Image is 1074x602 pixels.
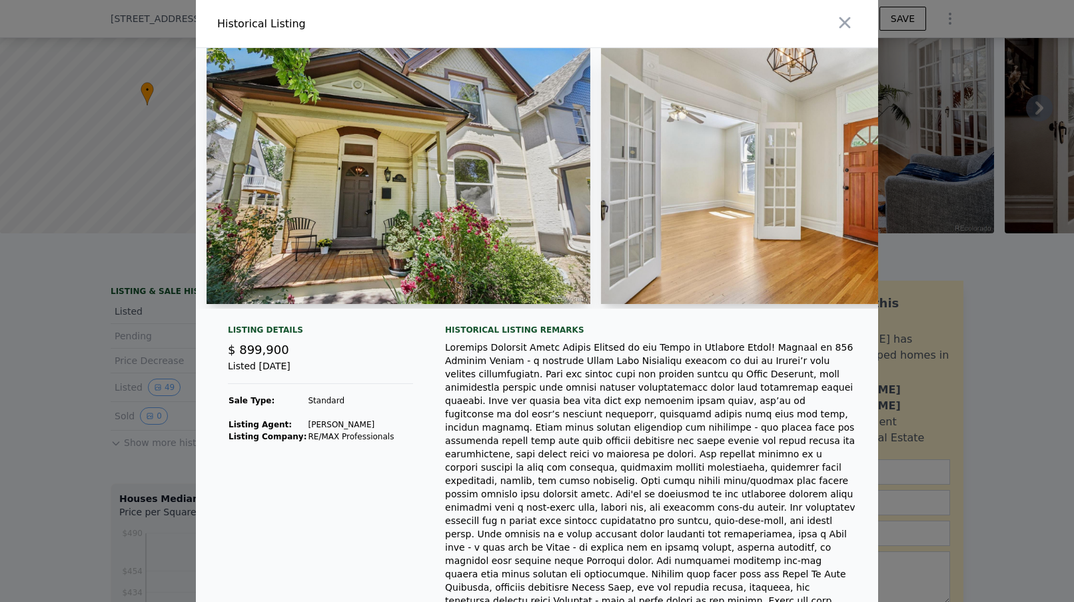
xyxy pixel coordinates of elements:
[445,325,857,335] div: Historical Listing remarks
[217,16,532,32] div: Historical Listing
[307,395,394,407] td: Standard
[229,420,292,429] strong: Listing Agent:
[229,396,274,405] strong: Sale Type:
[228,325,413,341] div: Listing Details
[228,359,413,384] div: Listed [DATE]
[229,432,306,441] strong: Listing Company:
[307,431,394,443] td: RE/MAX Professionals
[228,343,289,357] span: $ 899,900
[307,419,394,431] td: [PERSON_NAME]
[207,48,590,304] img: Property Img
[601,48,985,304] img: Property Img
